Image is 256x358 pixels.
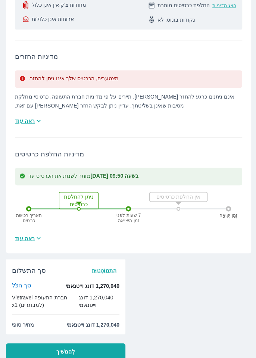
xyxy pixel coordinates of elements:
[15,103,34,109] font: עם זאת,
[12,232,46,244] button: ראה עוד
[67,321,119,327] font: 1,270,040 דונג וייטנאמי
[91,173,138,179] font: [DATE] בשעה 09:50
[157,2,210,8] font: החלפת כרטיסים מותרת
[28,173,91,179] font: מותר לשנות את הכרטיס עד
[32,2,86,8] font: מזוודות צ'ק-אין אינן כלול
[65,283,119,289] font: 1,270,040 דונג וייטנאמי
[156,194,200,200] font: אין החלפת כרטיסים
[28,75,119,81] font: מצטערים, הכרטיס שלך אינו ניתן להחזר.
[79,294,113,308] font: 1,270,040 דונג וייטנאמי
[35,103,129,109] font: עדיין ניתן לבקש החזר [PERSON_NAME]
[12,115,46,127] button: ראה עוד
[157,17,195,23] font: נקודות בונוס: לא
[32,16,74,22] font: ארוחות אינן כלולות
[12,294,67,308] font: חברת התעופה Vietravel (למבוגרים) x1
[15,150,84,158] font: מדיניות החלפת כרטיסים
[92,267,116,273] font: הִתמוֹטְטוּת
[133,94,234,100] font: אינם ניתנים כרגע להחזר [PERSON_NAME].
[118,94,131,100] font: תיירים
[212,3,236,9] button: הצג מדיניות
[12,267,46,274] font: סך התשלום
[64,194,93,207] font: ניתן להחלפת כרטיסים
[15,53,58,60] font: מדיניות החזרים
[89,265,119,275] button: הִתמוֹטְטוּת
[15,235,35,241] font: ראה עוד
[12,321,34,327] font: מחיר סופי
[116,213,141,223] font: 7 שעות לפני זמן היציאה
[15,94,116,100] font: על פי מדיניות חברת התעופה, כרטיסי מחלקת
[56,348,75,354] font: לְהַמשִׁיך
[12,282,31,288] font: סַך הַכֹּל
[212,3,236,8] font: הצג מדיניות
[16,213,42,223] font: תאריך רכישת כרטיס
[15,118,35,124] font: ראה עוד
[219,213,237,218] font: זְמַן יְצִיאָה
[130,103,184,109] font: מסיבות שאינן בשליטתך.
